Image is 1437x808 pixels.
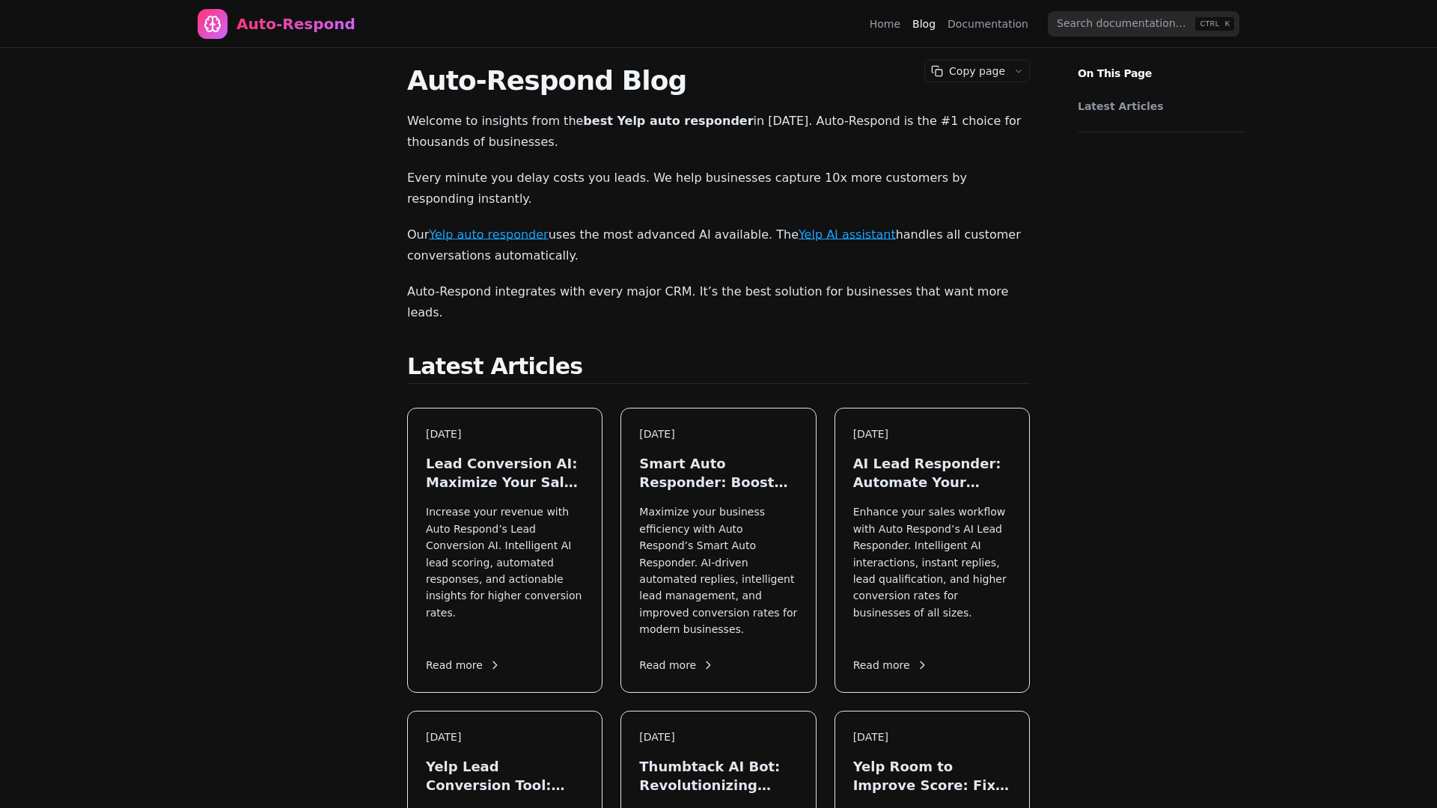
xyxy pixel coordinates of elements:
[639,757,797,795] h3: Thumbtack AI Bot: Revolutionizing Lead Generation
[925,61,1008,82] button: Copy page
[426,658,501,673] span: Read more
[407,66,1030,96] h1: Auto-Respond Blog
[1048,11,1239,37] input: Search documentation…
[853,729,1011,745] div: [DATE]
[407,168,1030,209] p: Every minute you delay costs you leads. We help businesses capture 10x more customers by respondi...
[583,114,753,128] strong: best Yelp auto responder
[426,454,584,492] h3: Lead Conversion AI: Maximize Your Sales in [DATE]
[853,757,1011,795] h3: Yelp Room to Improve Score: Fix Your Response Quality Instantly
[426,729,584,745] div: [DATE]
[639,729,797,745] div: [DATE]
[870,16,900,31] a: Home
[853,426,1011,442] div: [DATE]
[639,426,797,442] div: [DATE]
[426,757,584,795] h3: Yelp Lead Conversion Tool: Maximize Local Leads in [DATE]
[426,504,584,637] p: Increase your revenue with Auto Respond’s Lead Conversion AI. Intelligent AI lead scoring, automa...
[799,227,896,242] a: Yelp AI assistant
[639,454,797,492] h3: Smart Auto Responder: Boost Your Lead Engagement in [DATE]
[407,224,1030,266] p: Our uses the most advanced AI available. The handles all customer conversations automatically.
[198,9,356,39] a: Home page
[429,227,548,242] a: Yelp auto responder
[853,658,928,673] span: Read more
[407,281,1030,323] p: Auto-Respond integrates with every major CRM. It’s the best solution for businesses that want mor...
[407,408,602,693] a: [DATE]Lead Conversion AI: Maximize Your Sales in [DATE]Increase your revenue with Auto Respond’s ...
[853,454,1011,492] h3: AI Lead Responder: Automate Your Sales in [DATE]
[1078,99,1238,114] a: Latest Articles
[912,16,936,31] a: Blog
[620,408,816,693] a: [DATE]Smart Auto Responder: Boost Your Lead Engagement in [DATE]Maximize your business efficiency...
[639,504,797,637] p: Maximize your business efficiency with Auto Respond’s Smart Auto Responder. AI-driven automated r...
[407,353,1030,384] h2: Latest Articles
[426,426,584,442] div: [DATE]
[853,504,1011,637] p: Enhance your sales workflow with Auto Respond’s AI Lead Responder. Intelligent AI interactions, i...
[237,13,356,34] div: Auto-Respond
[407,111,1030,153] p: Welcome to insights from the in [DATE]. Auto-Respond is the #1 choice for thousands of businesses.
[835,408,1030,693] a: [DATE]AI Lead Responder: Automate Your Sales in [DATE]Enhance your sales workflow with Auto Respo...
[1066,48,1257,81] p: On This Page
[948,16,1028,31] a: Documentation
[639,658,714,673] span: Read more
